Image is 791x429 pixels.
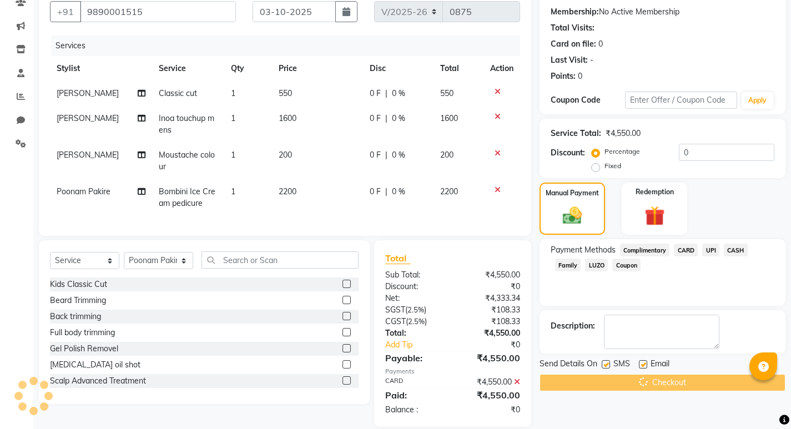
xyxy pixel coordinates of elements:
[452,404,528,416] div: ₹0
[392,186,405,198] span: 0 %
[452,351,528,365] div: ₹4,550.00
[50,311,101,322] div: Back trimming
[551,94,625,106] div: Coupon Code
[50,375,146,387] div: Scalp Advanced Treatment
[604,161,621,171] label: Fixed
[377,292,452,304] div: Net:
[612,259,641,271] span: Coupon
[590,54,593,66] div: -
[551,70,576,82] div: Points:
[231,88,235,98] span: 1
[551,147,585,159] div: Discount:
[385,88,387,99] span: |
[231,186,235,196] span: 1
[724,244,748,256] span: CASH
[50,343,118,355] div: Gel Polish Removel
[377,281,452,292] div: Discount:
[50,56,152,81] th: Stylist
[551,54,588,66] div: Last Visit:
[452,388,528,402] div: ₹4,550.00
[385,253,411,264] span: Total
[625,92,737,109] input: Enter Offer / Coupon Code
[377,304,452,316] div: ( )
[385,316,406,326] span: CGST
[483,56,520,81] th: Action
[392,149,405,161] span: 0 %
[452,269,528,281] div: ₹4,550.00
[408,317,425,326] span: 2.5%
[613,358,630,372] span: SMS
[606,128,641,139] div: ₹4,550.00
[385,367,520,376] div: Payments
[604,147,640,157] label: Percentage
[551,38,596,50] div: Card on file:
[51,36,528,56] div: Services
[434,56,483,81] th: Total
[385,113,387,124] span: |
[363,56,434,81] th: Disc
[279,88,292,98] span: 550
[674,244,698,256] span: CARD
[702,244,719,256] span: UPI
[231,150,235,160] span: 1
[231,113,235,123] span: 1
[551,320,595,332] div: Description:
[598,38,603,50] div: 0
[551,244,616,256] span: Payment Methods
[279,150,292,160] span: 200
[370,88,381,99] span: 0 F
[279,186,296,196] span: 2200
[80,1,236,22] input: Search by Name/Mobile/Email/Code
[551,128,601,139] div: Service Total:
[392,88,405,99] span: 0 %
[452,376,528,388] div: ₹4,550.00
[57,113,119,123] span: [PERSON_NAME]
[159,88,197,98] span: Classic cut
[452,316,528,327] div: ₹108.33
[440,88,454,98] span: 550
[159,150,215,171] span: Moustache colour
[377,388,452,402] div: Paid:
[201,251,359,269] input: Search or Scan
[159,113,214,135] span: Inoa touchup mens
[452,304,528,316] div: ₹108.33
[551,6,774,18] div: No Active Membership
[50,327,115,339] div: Full body trimming
[57,88,119,98] span: [PERSON_NAME]
[377,339,465,351] a: Add Tip
[377,404,452,416] div: Balance :
[551,22,594,34] div: Total Visits:
[557,205,588,227] img: _cash.svg
[224,56,273,81] th: Qty
[50,279,107,290] div: Kids Classic Cut
[585,259,608,271] span: LUZO
[50,359,140,371] div: [MEDICAL_DATA] oil shot
[377,316,452,327] div: ( )
[377,376,452,388] div: CARD
[370,186,381,198] span: 0 F
[50,295,106,306] div: Beard Trimming
[551,6,599,18] div: Membership:
[440,113,458,123] span: 1600
[465,339,528,351] div: ₹0
[392,113,405,124] span: 0 %
[57,186,110,196] span: Poonam Pakire
[742,92,773,109] button: Apply
[651,358,669,372] span: Email
[452,281,528,292] div: ₹0
[452,327,528,339] div: ₹4,550.00
[407,305,424,314] span: 2.5%
[620,244,670,256] span: Complimentary
[385,149,387,161] span: |
[377,351,452,365] div: Payable:
[540,358,597,372] span: Send Details On
[50,1,81,22] button: +91
[440,150,454,160] span: 200
[152,56,224,81] th: Service
[159,186,215,208] span: Bombini Ice Cream pedicure
[385,305,405,315] span: SGST
[578,70,582,82] div: 0
[370,149,381,161] span: 0 F
[377,269,452,281] div: Sub Total:
[636,187,674,197] label: Redemption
